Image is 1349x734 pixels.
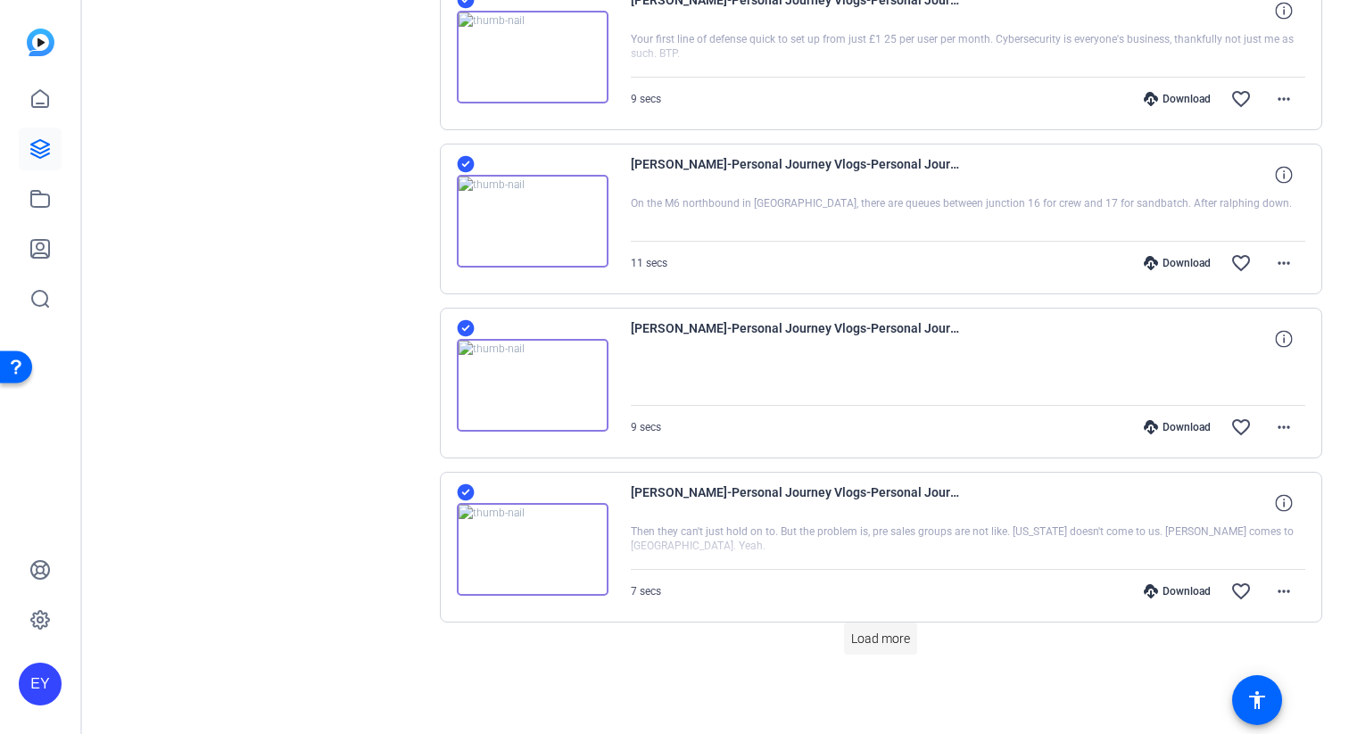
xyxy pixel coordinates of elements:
[1246,689,1268,711] mat-icon: accessibility
[19,663,62,705] div: EY
[1230,581,1252,602] mat-icon: favorite_border
[1135,584,1220,598] div: Download
[1273,252,1295,274] mat-icon: more_horiz
[631,585,661,598] span: 7 secs
[1273,416,1295,438] mat-icon: more_horiz
[457,503,608,596] img: thumb-nail
[631,318,961,360] span: [PERSON_NAME]-Personal Journey Vlogs-Personal Journey Vlogs-1755774523540-webcam
[1135,256,1220,270] div: Download
[457,11,608,103] img: thumb-nail
[1135,420,1220,434] div: Download
[1230,88,1252,110] mat-icon: favorite_border
[631,421,661,433] span: 9 secs
[1273,581,1295,602] mat-icon: more_horiz
[1230,252,1252,274] mat-icon: favorite_border
[851,630,910,648] span: Load more
[457,339,608,432] img: thumb-nail
[1230,416,1252,438] mat-icon: favorite_border
[1135,92,1220,106] div: Download
[1273,88,1295,110] mat-icon: more_horiz
[844,623,917,655] button: Load more
[631,482,961,524] span: [PERSON_NAME]-Personal Journey Vlogs-Personal Journey Vlogs-1755773132832-webcam
[457,175,608,268] img: thumb-nail
[631,93,661,105] span: 9 secs
[27,29,54,56] img: blue-gradient.svg
[631,257,667,269] span: 11 secs
[631,153,961,196] span: [PERSON_NAME]-Personal Journey Vlogs-Personal Journey Vlogs-1755789394981-webcam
